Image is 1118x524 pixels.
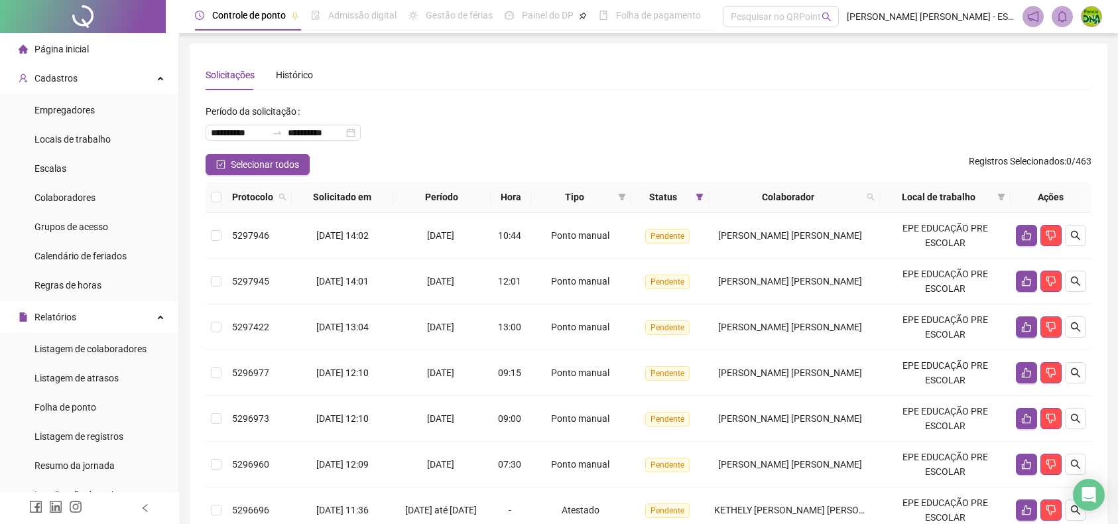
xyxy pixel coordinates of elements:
span: [PERSON_NAME] [PERSON_NAME] [718,367,862,378]
span: dashboard [505,11,514,20]
span: Ponto manual [551,413,609,424]
span: Locais de trabalho [34,134,111,145]
span: [DATE] 11:36 [316,505,369,515]
span: Cadastros [34,73,78,84]
span: : 0 / 463 [969,154,1091,175]
span: Pendente [645,366,690,381]
span: Colaboradores [34,192,95,203]
span: 5297945 [232,276,269,287]
img: 65556 [1082,7,1101,27]
span: search [1070,413,1081,424]
span: dislike [1046,276,1056,287]
span: user-add [19,74,28,83]
span: Relatórios [34,312,76,322]
span: Listagem de registros [34,431,123,442]
span: [DATE] [427,459,454,470]
span: bell [1056,11,1068,23]
span: [PERSON_NAME] [PERSON_NAME] [718,459,862,470]
td: EPE EDUCAÇÃO PRE ESCOLAR [880,259,1011,304]
span: Controle de ponto [212,10,286,21]
span: like [1021,505,1032,515]
td: EPE EDUCAÇÃO PRE ESCOLAR [880,304,1011,350]
td: EPE EDUCAÇÃO PRE ESCOLAR [880,350,1011,396]
span: search [822,12,832,22]
span: Calendário de feriados [34,251,127,261]
span: [PERSON_NAME] [PERSON_NAME] [718,230,862,241]
span: Ponto manual [551,230,609,241]
span: search [1070,230,1081,241]
span: Selecionar todos [231,157,299,172]
span: [DATE] 14:01 [316,276,369,287]
span: [DATE] 12:09 [316,459,369,470]
th: Hora [491,182,532,213]
span: Colaborador [714,190,862,204]
span: search [279,193,286,201]
span: Escalas [34,163,66,174]
span: Local de trabalho [885,190,992,204]
span: check-square [216,160,225,169]
span: Resumo da jornada [34,460,115,471]
label: Período da solicitação [206,101,305,122]
span: 09:00 [498,413,521,424]
span: KETHELY [PERSON_NAME] [PERSON_NAME] [714,505,898,515]
span: home [19,44,28,54]
span: Listagem de atrasos [34,373,119,383]
span: Pendente [645,503,690,518]
span: [PERSON_NAME] [PERSON_NAME] - ESCOLA DNA [847,9,1015,24]
span: 5296960 [232,459,269,470]
span: Pendente [645,320,690,335]
span: clock-circle [195,11,204,20]
span: Ponto manual [551,322,609,332]
span: 09:15 [498,367,521,378]
span: 12:01 [498,276,521,287]
span: instagram [69,500,82,513]
span: search [1070,367,1081,378]
span: filter [997,193,1005,201]
span: Localização de registros [34,490,135,500]
div: Solicitações [206,68,255,82]
span: [PERSON_NAME] [PERSON_NAME] [718,413,862,424]
div: Open Intercom Messenger [1073,479,1105,511]
span: Protocolo [232,190,273,204]
span: Ponto manual [551,459,609,470]
span: Regras de horas [34,280,101,291]
span: dislike [1046,322,1056,332]
button: Selecionar todos [206,154,310,175]
span: [DATE] até [DATE] [405,505,477,515]
span: search [276,187,289,207]
span: [DATE] [427,413,454,424]
span: search [1070,276,1081,287]
span: filter [618,193,626,201]
span: dislike [1046,413,1056,424]
span: search [867,193,875,201]
span: like [1021,230,1032,241]
span: search [1070,505,1081,515]
span: 5296977 [232,367,269,378]
span: filter [615,187,629,207]
td: EPE EDUCAÇÃO PRE ESCOLAR [880,396,1011,442]
span: sun [408,11,418,20]
span: dislike [1046,505,1056,515]
span: [PERSON_NAME] [PERSON_NAME] [718,276,862,287]
span: Atestado [562,505,599,515]
span: search [1070,322,1081,332]
span: dislike [1046,367,1056,378]
span: 07:30 [498,459,521,470]
span: left [141,503,150,513]
td: EPE EDUCAÇÃO PRE ESCOLAR [880,213,1011,259]
span: notification [1027,11,1039,23]
span: Folha de ponto [34,402,96,413]
span: - [509,505,511,515]
span: [DATE] 13:04 [316,322,369,332]
span: [PERSON_NAME] [PERSON_NAME] [718,322,862,332]
span: like [1021,276,1032,287]
span: filter [693,187,706,207]
span: Pendente [645,412,690,426]
span: dislike [1046,459,1056,470]
span: Grupos de acesso [34,222,108,232]
span: 5296973 [232,413,269,424]
span: Página inicial [34,44,89,54]
div: Histórico [276,68,313,82]
span: 13:00 [498,322,521,332]
span: file [19,312,28,322]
